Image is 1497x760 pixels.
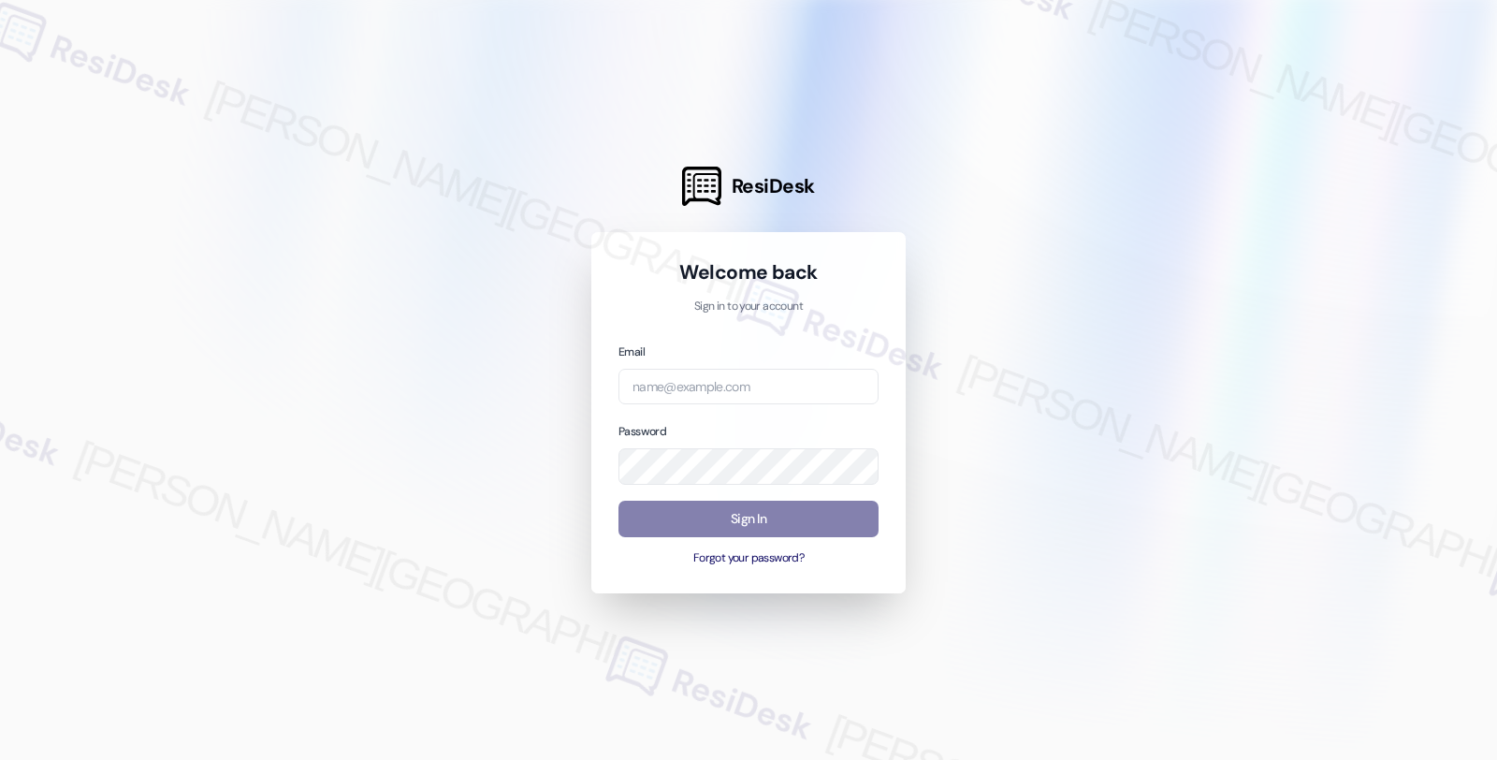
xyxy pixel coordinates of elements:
[732,173,815,199] span: ResiDesk
[618,259,879,285] h1: Welcome back
[618,369,879,405] input: name@example.com
[682,167,721,206] img: ResiDesk Logo
[618,501,879,537] button: Sign In
[618,344,645,359] label: Email
[618,550,879,567] button: Forgot your password?
[618,299,879,315] p: Sign in to your account
[618,424,666,439] label: Password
